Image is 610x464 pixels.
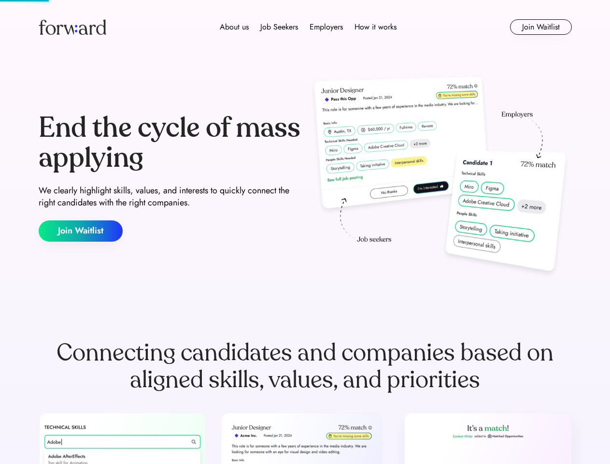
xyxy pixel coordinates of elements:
div: How it works [355,21,397,33]
div: We clearly highlight skills, values, and interests to quickly connect the right candidates with t... [39,185,301,209]
div: End the cycle of mass applying [39,113,301,173]
div: Connecting candidates and companies based on aligned skills, values, and priorities [39,339,572,393]
button: Join Waitlist [39,220,123,242]
button: Join Waitlist [510,19,572,35]
div: Employers [310,21,343,33]
img: Forward logo [39,19,106,35]
img: hero-image.png [309,73,572,281]
div: About us [220,21,249,33]
div: Job Seekers [260,21,298,33]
